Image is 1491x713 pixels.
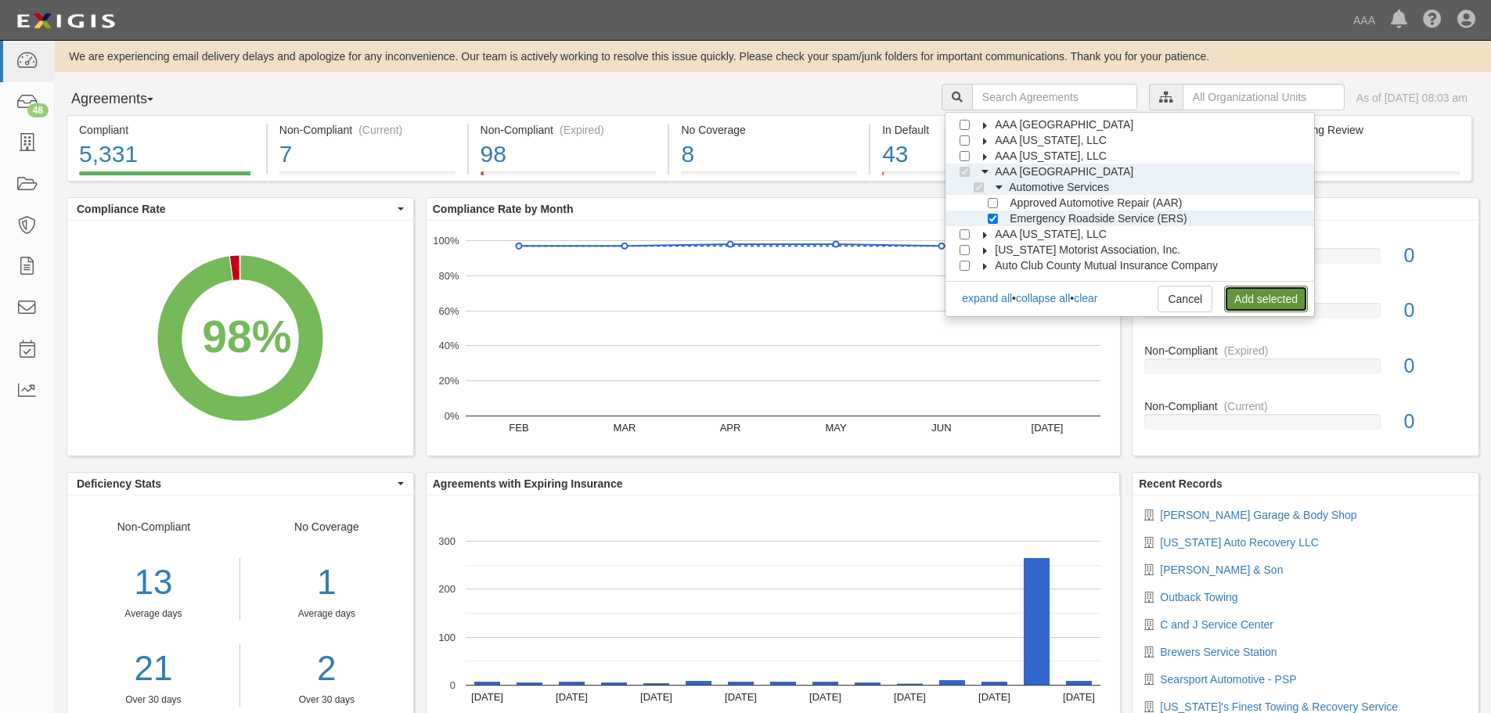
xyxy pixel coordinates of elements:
div: 0 [1392,297,1478,325]
div: 20 [1284,138,1460,171]
div: 98% [202,305,291,369]
input: All Organizational Units [1183,84,1345,110]
a: No Coverage0 [1144,232,1467,288]
a: [PERSON_NAME] Garage & Body Shop [1160,509,1356,521]
img: logo-5460c22ac91f19d4615b14bd174203de0afe785f0fc80cf4dbbc73dc1793850b.png [12,7,120,35]
span: Approved Automotive Repair (AAR) [1010,196,1182,209]
input: Search Agreements [972,84,1137,110]
text: 80% [438,270,459,282]
a: clear [1074,292,1097,304]
a: In Default0 [1144,287,1467,343]
span: Auto Club County Mutual Insurance Company [995,259,1218,272]
text: [DATE] [640,691,672,703]
text: JUN [931,422,951,434]
div: 1 [252,558,402,607]
text: MAR [613,422,636,434]
div: Non-Compliant (Current) [279,122,456,138]
text: 100 [438,631,456,643]
text: 40% [438,340,459,351]
svg: A chart. [67,221,413,456]
text: 0 [450,679,456,691]
div: 8 [681,138,857,171]
a: 21 [67,644,239,693]
div: • • [961,290,1097,306]
span: AAA [GEOGRAPHIC_DATA] [995,118,1133,131]
text: [DATE] [978,691,1010,703]
a: collapse all [1016,292,1070,304]
a: [US_STATE]'s Finest Towing & Recovery Service [1160,700,1398,713]
text: [DATE] [1063,691,1095,703]
div: Over 30 days [67,693,239,707]
b: Agreements with Expiring Insurance [433,477,623,490]
a: 2 [252,644,402,693]
div: (Expired) [560,122,604,138]
div: As of [DATE] 08:03 am [1356,90,1468,106]
text: [DATE] [1031,422,1063,434]
text: MAY [825,422,847,434]
div: Non-Compliant [1133,398,1478,414]
text: 20% [438,375,459,387]
a: Non-Compliant(Expired)98 [469,171,668,184]
text: [DATE] [471,691,503,703]
span: AAA [US_STATE], LLC [995,149,1107,162]
a: In Default43 [870,171,1070,184]
text: FEB [509,422,528,434]
b: Recent Records [1139,477,1223,490]
div: Non-Compliant [1133,343,1478,358]
a: No Coverage8 [669,171,869,184]
div: Pending Review [1284,122,1460,138]
text: [DATE] [894,691,926,703]
div: 5,331 [79,138,254,171]
span: AAA [US_STATE], LLC [995,228,1107,240]
div: No Coverage [681,122,857,138]
div: Compliant [79,122,254,138]
button: Deficiency Stats [67,473,413,495]
span: [US_STATE] Motorist Association, Inc. [995,243,1180,256]
div: No Coverage [240,519,413,707]
a: expand all [962,292,1012,304]
a: Non-Compliant(Current)0 [1144,398,1467,442]
a: Cancel [1158,286,1212,312]
text: [DATE] [725,691,757,703]
div: (Current) [1224,398,1268,414]
svg: A chart. [427,221,1120,456]
text: [DATE] [556,691,588,703]
div: 7 [279,138,456,171]
div: Non-Compliant (Expired) [481,122,657,138]
span: AAA [US_STATE], LLC [995,134,1107,146]
text: 60% [438,304,459,316]
a: Add selected [1224,286,1308,312]
a: Compliant5,331 [67,171,266,184]
a: Brewers Service Station [1160,646,1277,658]
div: 43 [882,138,1058,171]
div: (Current) [358,122,402,138]
div: Average days [67,607,239,621]
b: Compliance Rate by Month [433,203,574,215]
text: [DATE] [809,691,841,703]
button: Agreements [67,84,184,115]
div: 13 [67,558,239,607]
a: [PERSON_NAME] & Son [1160,564,1283,576]
a: [US_STATE] Auto Recovery LLC [1160,536,1319,549]
a: Outback Towing [1160,591,1237,603]
text: 300 [438,535,456,547]
div: 98 [481,138,657,171]
div: 0 [1392,352,1478,380]
button: Compliance Rate [67,198,413,220]
a: Non-Compliant(Current)7 [268,171,467,184]
div: Average days [252,607,402,621]
div: (Expired) [1224,343,1269,358]
i: Help Center - Complianz [1423,11,1442,30]
text: 0% [444,410,459,422]
span: Deficiency Stats [77,476,394,492]
a: C and J Service Center [1160,618,1273,631]
span: Automotive Services [1009,181,1109,193]
text: 100% [433,235,459,247]
span: Emergency Roadside Service (ERS) [1010,212,1187,225]
a: AAA [1345,5,1383,36]
span: AAA [GEOGRAPHIC_DATA] [995,165,1133,178]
